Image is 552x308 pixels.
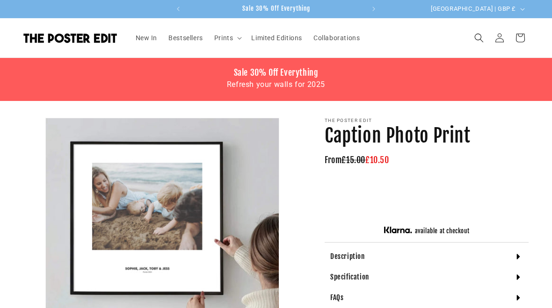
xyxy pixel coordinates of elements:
[330,252,365,261] h4: Description
[20,29,121,46] a: The Poster Edit
[469,28,489,48] summary: Search
[308,28,365,48] a: Collaborations
[330,293,343,302] h4: FAQs
[136,34,158,42] span: New In
[209,28,246,48] summary: Prints
[325,123,529,148] h1: Caption Photo Print
[168,34,203,42] span: Bestsellers
[251,34,302,42] span: Limited Editions
[163,28,209,48] a: Bestsellers
[325,155,529,165] h3: From
[130,28,163,48] a: New In
[341,155,365,165] span: £15.00
[325,118,529,123] p: The Poster Edit
[313,34,360,42] span: Collaborations
[415,227,470,235] h5: available at checkout
[246,28,308,48] a: Limited Editions
[214,34,233,42] span: Prints
[330,272,369,282] h4: Specification
[23,33,117,43] img: The Poster Edit
[431,4,516,14] span: [GEOGRAPHIC_DATA] | GBP £
[242,5,310,12] span: Sale 30% Off Everything
[365,155,389,165] span: £10.50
